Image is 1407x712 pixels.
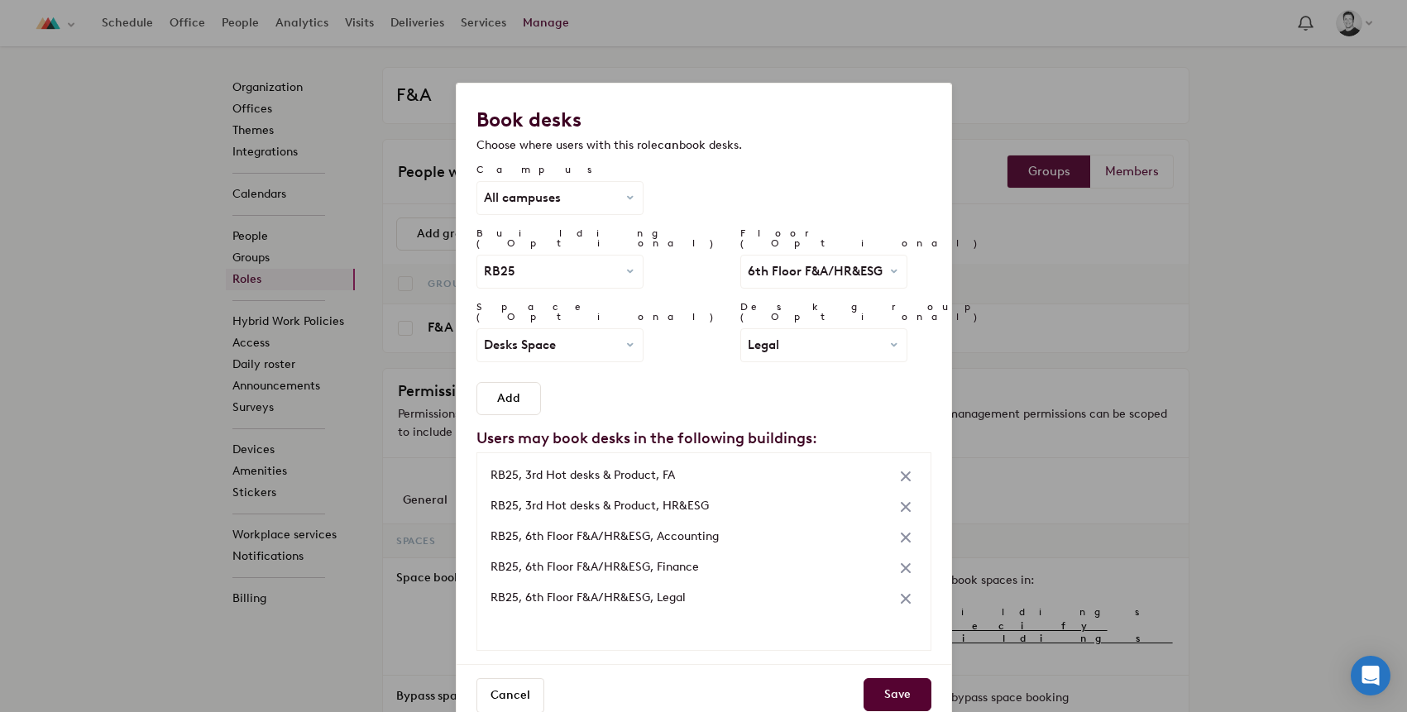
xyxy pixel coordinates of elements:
span: RB25, 3rd Hot desks & Product, FA [491,466,675,484]
strong: can [658,138,679,152]
div: Campus [476,165,657,174]
div: Floor (Optional) [740,228,1004,248]
span: Desks Space [484,339,556,351]
button: Save [864,678,931,711]
span: RB25, 3rd Hot desks & Product, HR&ESG [491,497,709,514]
span: RB25, 6th Floor F&A/HR&ESG, Legal [491,589,686,606]
span: Legal [748,339,779,351]
div: Desk group (Optional) [740,302,1004,322]
span: RB25, 6th Floor F&A/HR&ESG, Accounting [491,528,719,545]
h3: Book desks [476,110,931,130]
h4: Users may book desks in the following buildings: [476,431,931,446]
p: Choose where users with this role book desks. [476,136,931,155]
span: RB25 [484,265,514,278]
span: All campuses [484,192,561,204]
span: 6th Floor F&A/HR&ESG [748,265,883,278]
span: RB25, 6th Floor F&A/HR&ESG, Finance [491,558,699,576]
div: Space (Optional) [476,302,740,322]
button: Add [476,382,541,415]
div: Open Intercom Messenger [1351,656,1390,695]
div: Building (Optional) [476,228,740,248]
